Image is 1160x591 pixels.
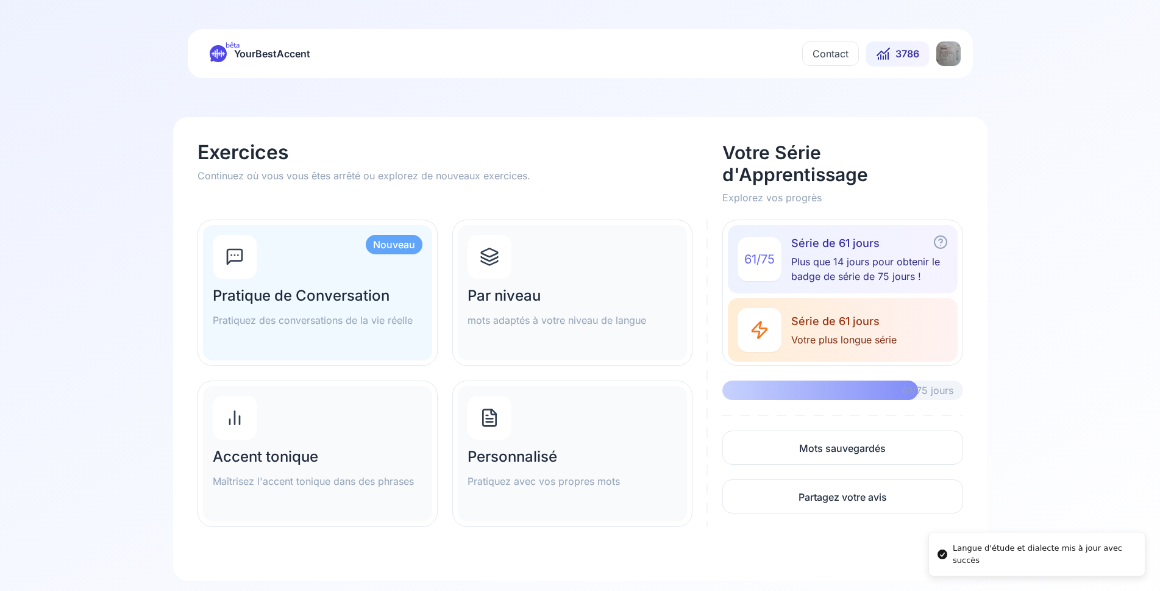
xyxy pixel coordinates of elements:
[197,168,708,183] p: Continuez où vous vous êtes arrêté ou explorez de nouveaux exercices.
[791,254,947,284] span: Plus que 14 jours pour obtenir le badge de série de 75 jours !
[744,251,775,268] span: 61 / 75
[468,313,677,328] p: mots adaptés à votre niveau de langue
[452,220,692,366] a: Par niveaumots adaptés à votre niveau de langue
[468,286,677,306] h2: Par niveau
[197,381,438,527] a: Accent toniqueMaîtrisez l'accent tonique dans des phrases
[791,332,897,347] span: Votre plus longue série
[213,286,422,306] h2: Pratique de Conversation
[197,220,438,366] a: NouveauPratique de ConversationPratiquez des conversations de la vie réelle
[468,447,677,467] h2: Personnalisé
[213,474,422,489] p: Maîtrisez l'accent tonique dans des phrases
[902,383,953,398] span: 61/75 jours
[953,542,1135,566] div: Langue d'étude et dialecte mis à jour avec succès
[197,141,708,163] h1: Exercices
[791,313,897,330] span: Série de 61 jours
[722,190,963,205] p: Explorez vos progrès
[452,381,692,527] a: PersonnaliséPratiquez avec vos propres mots
[895,46,919,61] span: 3786
[366,235,422,254] div: Nouveau
[234,45,310,62] span: YourBestAccent
[722,431,963,465] a: Mots sauvegardés
[468,474,677,489] p: Pratiquez avec vos propres mots
[226,40,240,50] span: bêta
[802,41,859,66] button: Contact
[936,41,961,66] img: DH
[791,235,947,252] span: Série de 61 jours
[722,479,963,514] a: Partagez votre avis
[213,447,422,467] h2: Accent tonique
[213,313,422,328] p: Pratiquez des conversations de la vie réelle
[866,41,929,66] button: 3786
[200,45,320,62] a: bêtaYourBestAccent
[722,141,963,185] h2: Votre Série d'Apprentissage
